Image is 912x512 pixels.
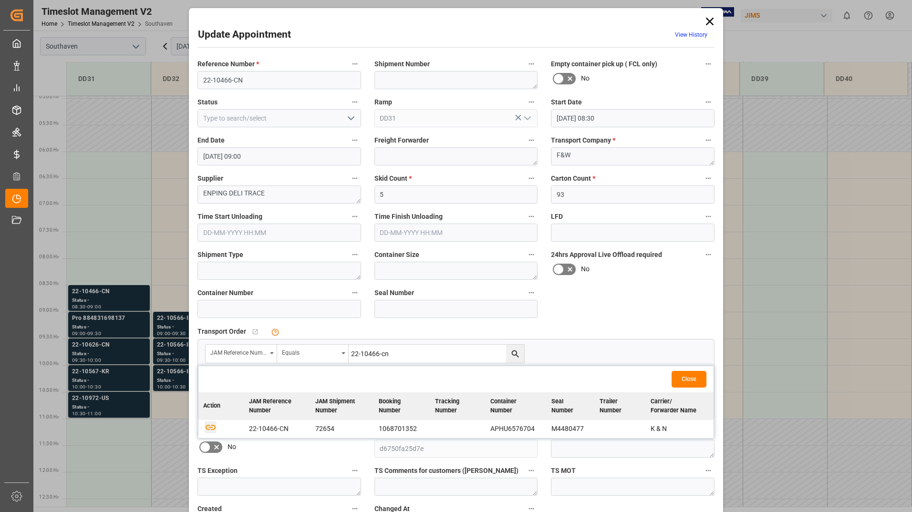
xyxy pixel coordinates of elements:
[581,73,590,83] span: No
[646,392,714,420] th: Carrier/ Forwarder Name
[702,464,715,477] button: TS MOT
[197,97,218,107] span: Status
[197,59,259,69] span: Reference Number
[197,327,246,337] span: Transport Order
[349,210,361,223] button: Time Start Unloading
[702,210,715,223] button: LFD
[525,287,538,299] button: Seal Number
[244,420,311,438] td: 22-10466-CN
[197,224,361,242] input: DD-MM-YYYY HH:MM
[525,58,538,70] button: Shipment Number
[198,392,244,420] th: Action
[374,250,419,260] span: Container Size
[374,59,430,69] span: Shipment Number
[349,287,361,299] button: Container Number
[675,31,707,38] a: View History
[374,212,443,222] span: Time Finish Unloading
[525,248,538,261] button: Container Size
[581,264,590,274] span: No
[349,248,361,261] button: Shipment Type
[702,172,715,184] button: Carton Count *
[374,109,538,127] input: Type to search/select
[506,345,524,363] button: search button
[349,58,361,70] button: Reference Number *
[197,147,361,165] input: DD-MM-YYYY HH:MM
[702,96,715,108] button: Start Date
[702,248,715,261] button: 24hrs Approval Live Offload required
[430,392,486,420] th: Tracking Number
[702,58,715,70] button: Empty container pick up ( FCL only)
[551,59,657,69] span: Empty container pick up ( FCL only)
[197,212,262,222] span: Time Start Unloading
[228,442,236,452] span: No
[702,134,715,146] button: Transport Company *
[197,428,251,438] span: email notification
[525,210,538,223] button: Time Finish Unloading
[349,134,361,146] button: End Date
[547,420,595,438] td: M4480477
[486,420,547,438] td: APHU6576704
[197,466,238,476] span: TS Exception
[282,346,338,357] div: Equals
[525,172,538,184] button: Skid Count *
[551,147,715,165] textarea: F&W
[520,111,534,126] button: open menu
[197,109,361,127] input: Type to search/select
[525,134,538,146] button: Freight Forwarder
[349,172,361,184] button: Supplier
[374,97,392,107] span: Ramp
[672,371,706,388] button: Close
[374,174,412,184] span: Skid Count
[374,392,430,420] th: Booking Number
[551,250,662,260] span: 24hrs Approval Live Offload required
[525,464,538,477] button: TS Comments for customers ([PERSON_NAME])
[197,288,253,298] span: Container Number
[374,224,538,242] input: DD-MM-YYYY HH:MM
[206,345,277,363] button: open menu
[547,392,595,420] th: Seal Number
[551,174,595,184] span: Carton Count
[551,212,563,222] span: LFD
[349,345,524,363] input: Type to search
[374,466,518,476] span: TS Comments for customers ([PERSON_NAME])
[244,392,311,420] th: JAM Reference Number
[197,250,243,260] span: Shipment Type
[343,111,357,126] button: open menu
[551,466,576,476] span: TS MOT
[311,392,374,420] th: JAM Shipment Number
[311,420,374,438] td: 72654
[646,420,714,438] td: K & N
[197,185,361,204] textarea: ENPING DELI TRACE
[551,109,715,127] input: DD-MM-YYYY HH:MM
[374,288,414,298] span: Seal Number
[374,420,430,438] td: 1068701352
[525,96,538,108] button: Ramp
[277,345,349,363] button: open menu
[197,174,223,184] span: Supplier
[374,135,429,145] span: Freight Forwarder
[349,464,361,477] button: TS Exception
[198,27,291,42] h2: Update Appointment
[197,135,225,145] span: End Date
[551,97,582,107] span: Start Date
[486,392,547,420] th: Container Number
[551,135,615,145] span: Transport Company
[349,96,361,108] button: Status
[595,392,646,420] th: Trailer Number
[210,346,267,357] div: JAM Reference Number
